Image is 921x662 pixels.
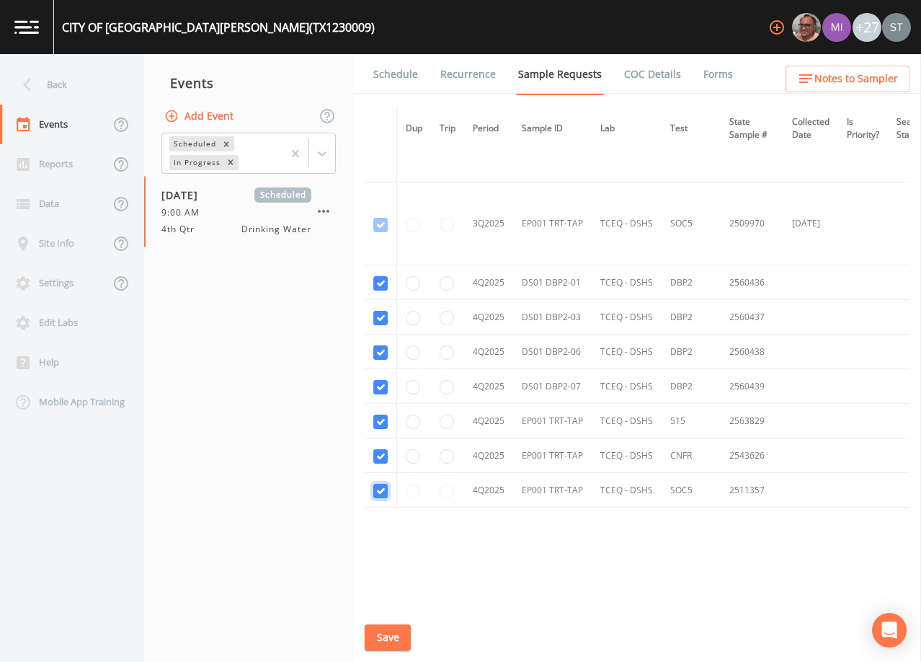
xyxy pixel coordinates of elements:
div: Remove In Progress [223,155,239,170]
div: Miriaha Caddie [822,13,852,42]
td: TCEQ - DSHS [592,265,662,300]
img: cb9926319991c592eb2b4c75d39c237f [882,13,911,42]
th: Is Priority? [838,107,888,151]
th: Dup [397,107,432,151]
span: [DATE] [161,187,208,203]
td: 2511357 [721,473,783,508]
td: TCEQ - DSHS [592,300,662,335]
div: Events [144,65,353,101]
span: Notes to Sampler [814,70,898,88]
a: Forms [701,54,735,94]
td: DBP2 [662,369,721,404]
button: Add Event [161,103,239,130]
span: Drinking Water [241,223,311,236]
div: CITY OF [GEOGRAPHIC_DATA][PERSON_NAME] (TX1230009) [62,19,375,36]
td: [DATE] [783,182,838,265]
td: 4Q2025 [464,300,513,335]
td: 4Q2025 [464,438,513,473]
img: logo [14,20,39,34]
td: SOC5 [662,182,721,265]
a: [DATE]Scheduled9:00 AM4th QtrDrinking Water [144,176,353,248]
td: EP001 TRT-TAP [513,473,592,508]
td: DS01 DBP2-06 [513,335,592,369]
th: Test [662,107,721,151]
td: DBP2 [662,265,721,300]
td: EP001 TRT-TAP [513,438,592,473]
td: 4Q2025 [464,265,513,300]
button: Save [365,625,411,651]
th: Sample ID [513,107,592,151]
div: Scheduled [169,136,218,151]
td: 2560439 [721,369,783,404]
th: Collected Date [783,107,838,151]
th: Trip [431,107,464,151]
td: TCEQ - DSHS [592,182,662,265]
td: 4Q2025 [464,404,513,438]
td: 2560436 [721,265,783,300]
td: 2509970 [721,182,783,265]
a: Schedule [371,54,420,94]
td: 2560438 [721,335,783,369]
td: EP001 TRT-TAP [513,182,592,265]
a: Recurrence [438,54,498,94]
td: DBP2 [662,300,721,335]
th: State Sample # [721,107,783,151]
td: DS01 DBP2-01 [513,265,592,300]
div: Remove Scheduled [218,136,234,151]
td: SOC5 [662,473,721,508]
div: +27 [853,13,881,42]
td: TCEQ - DSHS [592,369,662,404]
span: 9:00 AM [161,206,208,219]
a: Sample Requests [516,54,604,95]
td: 3Q2025 [464,182,513,265]
img: e2d790fa78825a4bb76dcb6ab311d44c [792,13,821,42]
div: Mike Franklin [791,13,822,42]
td: DS01 DBP2-03 [513,300,592,335]
td: DBP2 [662,335,721,369]
th: Period [464,107,513,151]
td: 2563829 [721,404,783,438]
a: COC Details [622,54,683,94]
span: Scheduled [254,187,311,203]
td: 2543626 [721,438,783,473]
td: 2560437 [721,300,783,335]
td: 515 [662,404,721,438]
div: Open Intercom Messenger [872,613,907,648]
th: Lab [592,107,662,151]
span: 4th Qtr [161,223,203,236]
td: TCEQ - DSHS [592,335,662,369]
td: TCEQ - DSHS [592,438,662,473]
img: a1ea4ff7c53760f38bef77ef7c6649bf [822,13,851,42]
div: In Progress [169,155,223,170]
td: DS01 DBP2-07 [513,369,592,404]
button: Notes to Sampler [786,66,909,92]
td: 4Q2025 [464,369,513,404]
td: EP001 TRT-TAP [513,404,592,438]
td: CNFR [662,438,721,473]
td: 4Q2025 [464,335,513,369]
td: 4Q2025 [464,473,513,508]
td: TCEQ - DSHS [592,473,662,508]
td: TCEQ - DSHS [592,404,662,438]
